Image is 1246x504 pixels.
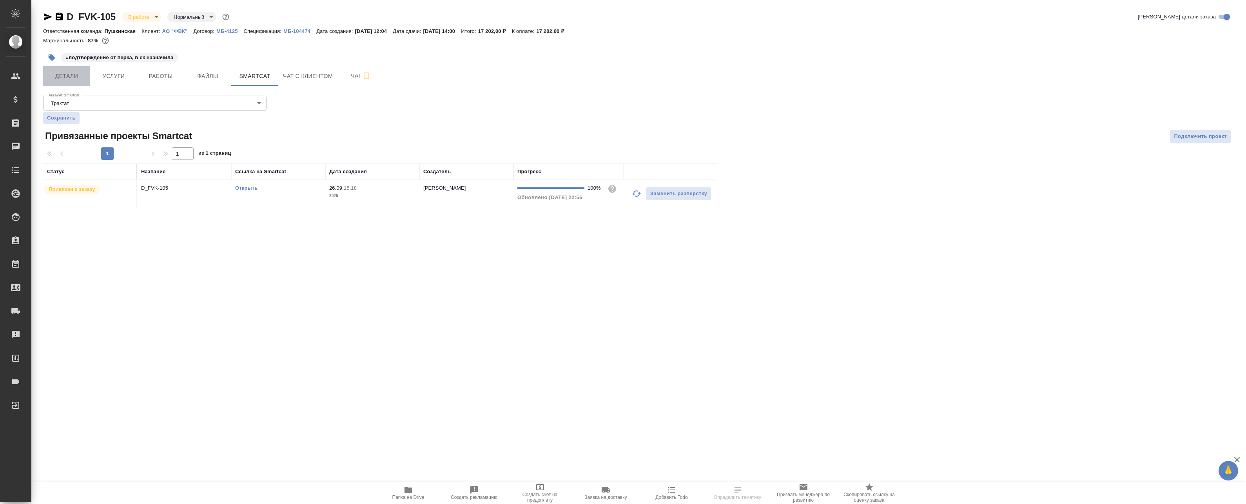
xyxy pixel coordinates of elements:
[836,482,902,504] button: Скопировать ссылку на оценку заказа
[775,492,832,503] span: Призвать менеджера по развитию
[221,12,231,22] button: Доп статусы указывают на важность/срочность заказа
[841,492,898,503] span: Скопировать ссылку на оценку заказа
[393,28,423,34] p: Дата сдачи:
[573,482,639,504] button: Заявка на доставку
[507,482,573,504] button: Создать счет на предоплату
[189,71,227,81] span: Файлы
[126,14,152,20] button: В работе
[705,482,771,504] button: Определить тематику
[344,185,357,191] p: 15:18
[441,482,507,504] button: Создать рекламацию
[536,28,570,34] p: 17 202,00 ₽
[627,184,646,203] button: Обновить прогресс
[48,71,85,81] span: Детали
[461,28,478,34] p: Итого:
[66,54,173,62] p: #подтверждение от перка, в ск назначила
[105,28,142,34] p: Пушкинская
[451,495,497,500] span: Создать рекламацию
[329,192,415,200] p: 2025
[1138,13,1216,21] span: [PERSON_NAME] детали заказа
[47,114,76,122] span: Сохранить
[375,482,441,504] button: Папка на Drive
[316,28,355,34] p: Дата создания:
[512,28,537,34] p: К оплате:
[43,96,267,111] div: Трактат
[235,168,286,176] div: Ссылка на Smartcat
[423,168,451,176] div: Создатель
[423,28,461,34] p: [DATE] 14:00
[283,71,333,81] span: Чат с клиентом
[43,112,80,124] button: Сохранить
[584,495,627,500] span: Заявка на доставку
[216,28,243,34] p: МБ-4125
[95,71,132,81] span: Услуги
[60,54,179,60] span: подтверждение от перка, в ск назначила
[329,168,367,176] div: Дата создания
[198,149,231,160] span: из 1 страниц
[162,27,194,34] a: АО "ФВК"
[517,168,541,176] div: Прогресс
[517,194,582,200] span: Обновлено [DATE] 22:56
[650,189,707,198] span: Заменить разверстку
[162,28,194,34] p: АО "ФВК"
[171,14,207,20] button: Нормальный
[478,28,512,34] p: 17 202,00 ₽
[167,12,216,22] div: В работе
[244,28,283,34] p: Спецификация:
[216,27,243,34] a: МБ-4125
[329,185,344,191] p: 26.09,
[100,36,111,46] button: 1845.56 RUB;
[1170,130,1231,143] button: Подключить проект
[1174,132,1227,141] span: Подключить проект
[88,38,100,44] p: 87%
[43,49,60,66] button: Добавить тэг
[1219,461,1238,480] button: 🙏
[43,130,192,142] span: Привязанные проекты Smartcat
[122,12,161,22] div: В работе
[512,492,568,503] span: Создать счет на предоплату
[423,185,466,191] p: [PERSON_NAME]
[714,495,761,500] span: Определить тематику
[193,28,216,34] p: Договор:
[646,187,711,201] button: Заменить разверстку
[342,71,380,81] span: Чат
[283,28,316,34] p: МБ-104474
[43,12,53,22] button: Скопировать ссылку для ЯМессенджера
[1222,462,1235,479] span: 🙏
[43,28,105,34] p: Ответственная команда:
[141,184,227,192] p: D_FVK-105
[392,495,424,500] span: Папка на Drive
[655,495,687,500] span: Добавить Todo
[49,185,95,193] p: Привязан к заказу
[639,482,705,504] button: Добавить Todo
[47,168,65,176] div: Статус
[49,100,71,107] button: Трактат
[141,28,162,34] p: Клиент:
[67,11,116,22] a: D_FVK-105
[142,71,180,81] span: Работы
[355,28,393,34] p: [DATE] 12:04
[235,185,258,191] a: Открыть
[362,71,371,81] svg: Подписаться
[141,168,165,176] div: Название
[771,482,836,504] button: Призвать менеджера по развитию
[236,71,274,81] span: Smartcat
[43,38,88,44] p: Маржинальность:
[283,27,316,34] a: МБ-104474
[54,12,64,22] button: Скопировать ссылку
[588,184,601,192] div: 100%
